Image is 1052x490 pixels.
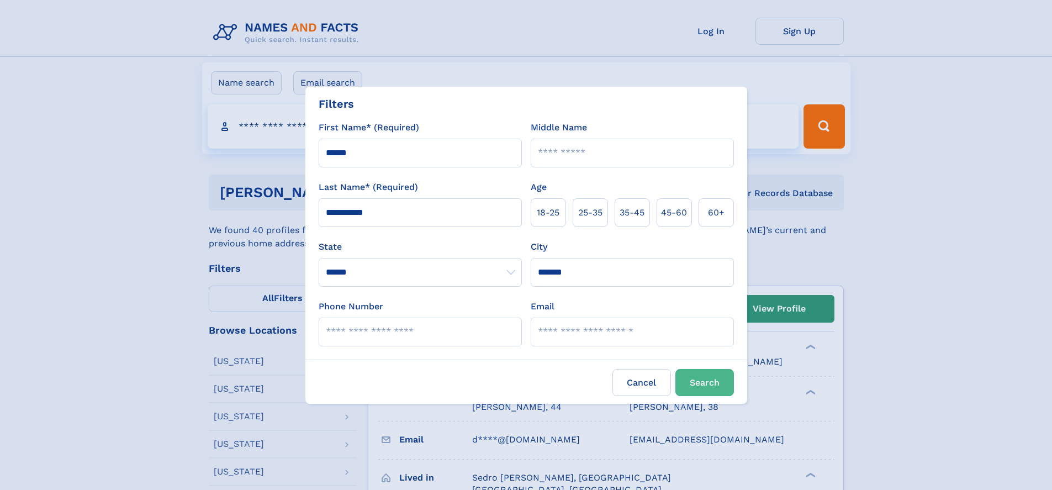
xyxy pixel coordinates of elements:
label: Email [531,300,554,313]
label: Last Name* (Required) [319,181,418,194]
label: Middle Name [531,121,587,134]
span: 60+ [708,206,725,219]
label: State [319,240,522,254]
button: Search [675,369,734,396]
label: Phone Number [319,300,383,313]
span: 18‑25 [537,206,559,219]
span: 35‑45 [620,206,644,219]
label: City [531,240,547,254]
div: Filters [319,96,354,112]
span: 25‑35 [578,206,602,219]
span: 45‑60 [661,206,687,219]
label: First Name* (Required) [319,121,419,134]
label: Cancel [612,369,671,396]
label: Age [531,181,547,194]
